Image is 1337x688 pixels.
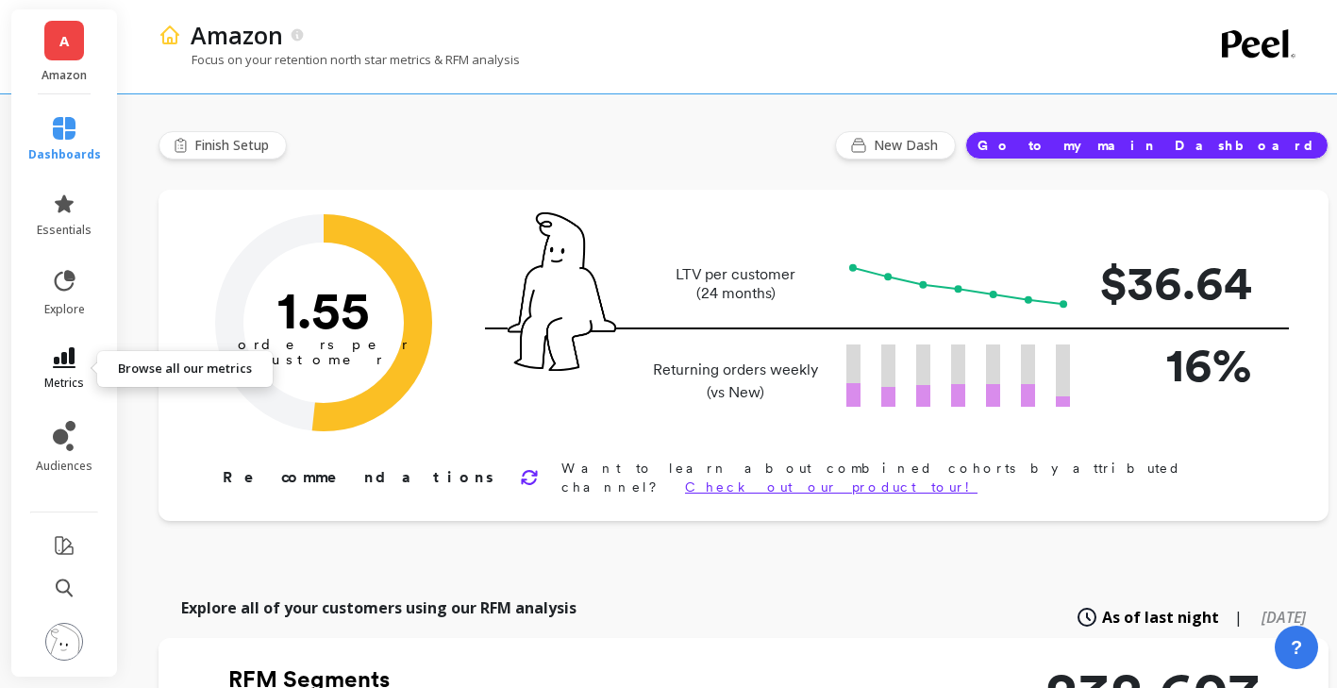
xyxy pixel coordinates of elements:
img: header icon [159,24,181,46]
button: ? [1275,626,1318,669]
span: audiences [36,459,92,474]
p: $36.64 [1100,247,1251,318]
span: As of last night [1102,606,1219,629]
span: New Dash [874,136,944,155]
span: metrics [44,376,84,391]
span: [DATE] [1262,607,1306,628]
span: A [59,30,69,52]
p: Explore all of your customers using our RFM analysis [181,596,577,619]
p: Amazon [191,19,283,51]
span: Finish Setup [194,136,275,155]
span: dashboards [28,147,101,162]
tspan: customer [264,351,384,368]
p: 16% [1100,329,1251,400]
p: Focus on your retention north star metrics & RFM analysis [159,51,520,68]
span: | [1234,606,1243,629]
span: ? [1291,634,1302,661]
button: Finish Setup [159,131,287,159]
img: profile picture [45,623,83,661]
p: Amazon [30,68,99,83]
p: Recommendations [223,466,497,489]
button: Go to my main Dashboard [965,131,1329,159]
p: Want to learn about combined cohorts by attributed channel? [561,459,1268,496]
p: LTV per customer (24 months) [647,265,824,303]
span: explore [44,302,85,317]
span: essentials [37,223,92,238]
tspan: orders per [238,336,409,353]
p: Returning orders weekly (vs New) [647,359,824,404]
text: 1.55 [277,278,370,341]
img: pal seatted on line [508,212,616,371]
button: New Dash [835,131,956,159]
a: Check out our product tour! [685,479,978,495]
